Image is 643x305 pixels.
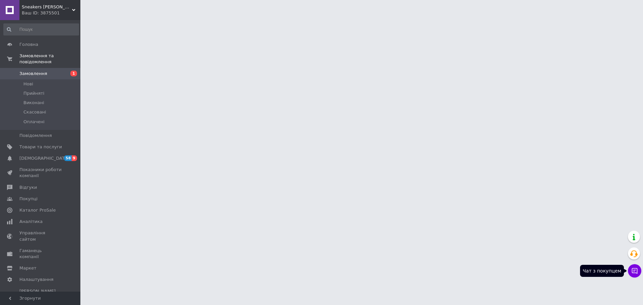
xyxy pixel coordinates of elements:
[19,207,56,213] span: Каталог ProSale
[23,109,46,115] span: Скасовані
[19,184,37,190] span: Відгуки
[23,90,44,96] span: Прийняті
[580,265,624,277] div: Чат з покупцем
[23,81,33,87] span: Нові
[628,264,641,278] button: Чат з покупцем
[19,167,62,179] span: Показники роботи компанії
[19,42,38,48] span: Головна
[19,277,54,283] span: Налаштування
[23,119,45,125] span: Оплачені
[64,155,72,161] span: 58
[22,10,80,16] div: Ваш ID: 3875501
[72,155,77,161] span: 9
[3,23,79,35] input: Пошук
[23,100,44,106] span: Виконані
[19,230,62,242] span: Управління сайтом
[19,196,38,202] span: Покупці
[19,248,62,260] span: Гаманець компанії
[22,4,72,10] span: Sneakers Kross
[19,53,80,65] span: Замовлення та повідомлення
[19,71,47,77] span: Замовлення
[70,71,77,76] span: 1
[19,144,62,150] span: Товари та послуги
[19,155,69,161] span: [DEMOGRAPHIC_DATA]
[19,265,37,271] span: Маркет
[19,133,52,139] span: Повідомлення
[19,219,43,225] span: Аналітика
